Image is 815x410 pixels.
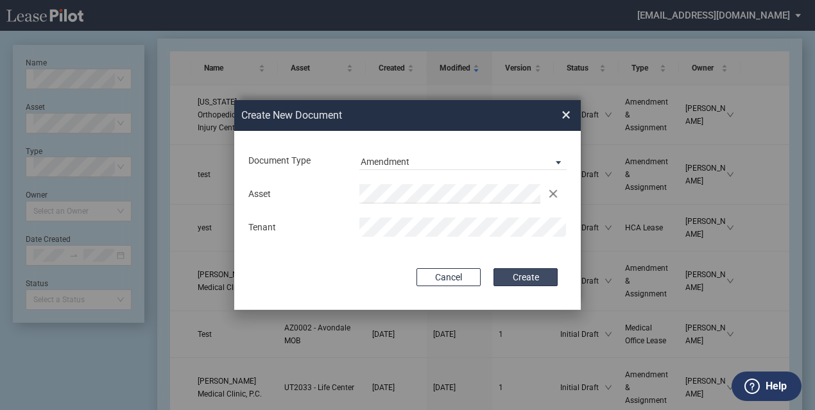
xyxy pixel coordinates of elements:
[241,155,352,167] div: Document Type
[241,221,352,234] div: Tenant
[241,188,352,201] div: Asset
[766,378,787,395] label: Help
[361,157,409,167] div: Amendment
[241,108,516,123] h2: Create New Document
[359,151,567,170] md-select: Document Type: Amendment
[493,268,558,286] button: Create
[234,100,581,311] md-dialog: Create New ...
[562,105,570,125] span: ×
[416,268,481,286] button: Cancel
